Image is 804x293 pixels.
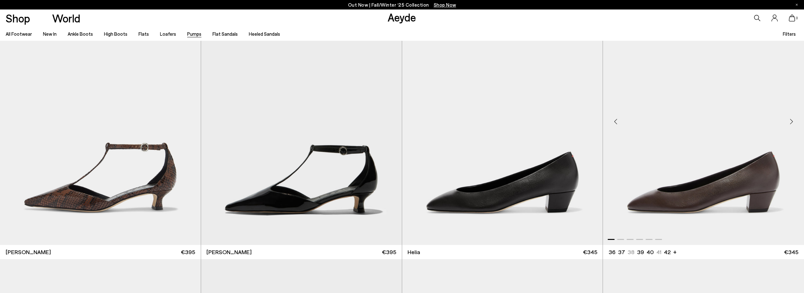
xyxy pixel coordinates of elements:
a: [PERSON_NAME] €395 [201,245,402,259]
span: [PERSON_NAME] [206,248,252,256]
li: 39 [637,248,644,256]
span: Helia [408,248,420,256]
span: €395 [382,248,396,256]
a: Ankle Boots [68,31,93,37]
a: World [52,13,80,24]
div: Next slide [782,112,801,131]
span: €395 [181,248,195,256]
span: €345 [583,248,597,256]
li: + [673,247,677,256]
a: Flats [138,31,149,37]
div: Previous slide [606,112,625,131]
span: [PERSON_NAME] [6,248,51,256]
a: High Boots [104,31,127,37]
a: Pumps [187,31,201,37]
span: €345 [784,248,798,256]
ul: variant [609,248,669,256]
a: Loafers [160,31,176,37]
a: Heeled Sandals [249,31,280,37]
li: 40 [647,248,654,256]
a: Aeyde [388,10,416,24]
a: 0 [789,15,795,21]
p: Out Now | Fall/Winter ‘25 Collection [348,1,456,9]
span: 0 [795,16,798,20]
span: Filters [783,31,796,37]
a: New In [43,31,57,37]
a: Helia €345 [402,245,603,259]
a: Shop [6,13,30,24]
a: 36 37 38 39 40 41 42 + €345 [603,245,804,259]
li: 36 [609,248,616,256]
a: All Footwear [6,31,32,37]
a: Flat Sandals [212,31,238,37]
li: 42 [664,248,671,256]
span: Navigate to /collections/new-in [434,2,456,8]
li: 37 [618,248,625,256]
